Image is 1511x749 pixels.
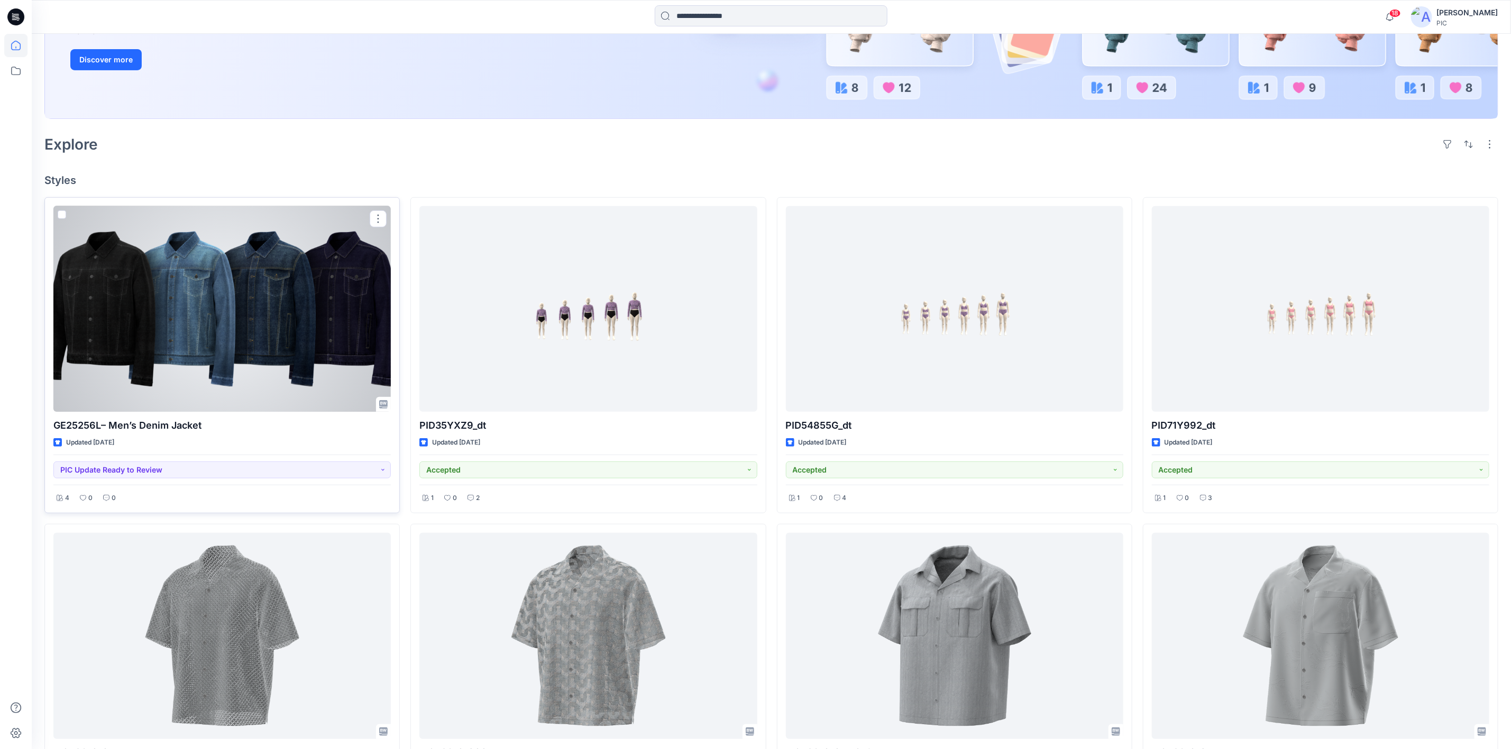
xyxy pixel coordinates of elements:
p: Updated [DATE] [66,437,114,448]
p: 2 [476,493,480,504]
img: avatar [1411,6,1432,27]
p: 1 [798,493,800,504]
a: PID54855G_dt [786,206,1123,412]
a: PID35YXZ9_dt [419,206,757,412]
p: 0 [453,493,457,504]
h4: Styles [44,174,1498,187]
div: PIC [1436,19,1498,27]
p: 4 [65,493,69,504]
a: MSP26-01914A [1152,533,1489,738]
p: 0 [112,493,116,504]
p: 4 [843,493,847,504]
button: Discover more [70,49,142,70]
a: GE25256L– Men’s Denim Jacket [53,206,391,412]
p: Updated [DATE] [432,437,480,448]
p: 0 [819,493,823,504]
p: Updated [DATE] [799,437,847,448]
p: PID35YXZ9_dt [419,418,757,433]
p: 1 [431,493,434,504]
div: [PERSON_NAME] [1436,6,1498,19]
a: PID71Y992_dt [1152,206,1489,412]
a: Discover more [70,49,308,70]
p: 0 [88,493,93,504]
a: MSP26-01051-SHIRT [786,533,1123,738]
a: MSP26-01900A [419,533,757,738]
h2: Explore [44,136,98,153]
p: 1 [1164,493,1166,504]
p: PID54855G_dt [786,418,1123,433]
p: 0 [1185,493,1189,504]
p: 3 [1208,493,1213,504]
p: Updated [DATE] [1165,437,1213,448]
span: 18 [1389,9,1401,17]
p: PID71Y992_dt [1152,418,1489,433]
p: GE25256L– Men’s Denim Jacket [53,418,391,433]
a: MSP26-01045 [53,533,391,738]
